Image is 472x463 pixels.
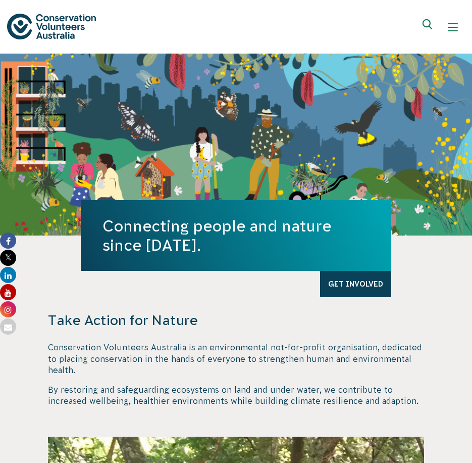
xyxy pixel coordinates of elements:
button: Expand search box Close search box [416,15,441,39]
p: Conservation Volunteers Australia is an environmental not-for-profit organisation, dedicated to p... [48,342,424,376]
p: By restoring and safeguarding ecosystems on land and under water, we contribute to increased well... [48,384,424,407]
a: Get Involved [320,271,391,297]
span: Expand search box [423,19,435,35]
h1: Connecting people and nature since [DATE]. [102,216,370,255]
button: Show mobile navigation menu [441,15,465,39]
img: logo.svg [7,14,96,39]
h4: Take Action for Nature [48,311,424,329]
